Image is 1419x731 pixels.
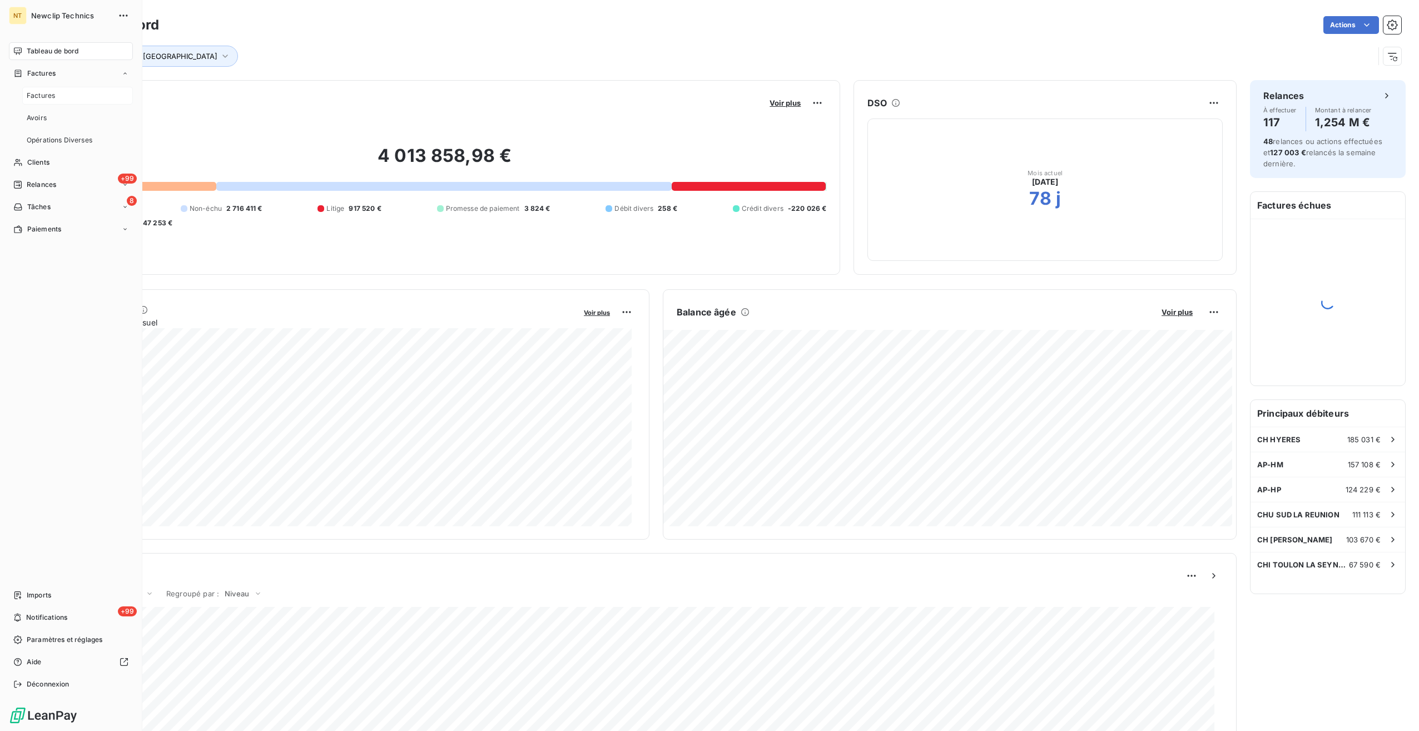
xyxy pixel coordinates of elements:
[614,204,653,214] span: Débit divers
[27,224,61,234] span: Paiements
[127,196,137,206] span: 8
[1032,176,1058,187] span: [DATE]
[580,307,613,317] button: Voir plus
[349,204,381,214] span: 917 520 €
[1028,170,1063,176] span: Mois actuel
[658,204,677,214] span: 258 €
[1251,400,1405,427] h6: Principaux débiteurs
[27,113,47,123] span: Avoirs
[584,309,610,317] span: Voir plus
[1349,560,1381,569] span: 67 590 €
[1257,535,1332,544] span: CH [PERSON_NAME]
[524,204,550,214] span: 3 824 €
[118,174,137,184] span: +99
[1257,460,1283,469] span: AP-HM
[1352,510,1381,519] span: 111 113 €
[1257,560,1349,569] span: CHI TOULON LA SEYNE SUR MER
[1251,192,1405,219] h6: Factures échues
[1263,137,1273,146] span: 48
[27,679,70,689] span: Déconnexion
[1315,107,1372,113] span: Montant à relancer
[1257,485,1281,494] span: AP-HP
[27,180,56,190] span: Relances
[9,707,78,724] img: Logo LeanPay
[225,589,249,598] span: Niveau
[104,46,238,67] button: Tags : [GEOGRAPHIC_DATA]
[1346,535,1381,544] span: 103 670 €
[27,135,92,145] span: Opérations Diverses
[27,91,55,101] span: Factures
[770,98,801,107] span: Voir plus
[31,11,111,20] span: Newclip Technics
[27,157,49,167] span: Clients
[1029,187,1051,210] h2: 78
[27,657,42,667] span: Aide
[1270,148,1306,157] span: 127 003 €
[120,52,217,61] span: Tags : [GEOGRAPHIC_DATA]
[63,145,826,178] h2: 4 013 858,98 €
[677,305,736,319] h6: Balance âgée
[446,204,520,214] span: Promesse de paiement
[27,202,51,212] span: Tâches
[27,46,78,56] span: Tableau de bord
[27,590,51,600] span: Imports
[1257,435,1301,444] span: CH HYERES
[1263,137,1382,168] span: relances ou actions effectuées et relancés la semaine dernière.
[27,635,102,645] span: Paramètres et réglages
[1347,435,1381,444] span: 185 031 €
[1263,89,1304,102] h6: Relances
[9,653,133,671] a: Aide
[766,98,804,108] button: Voir plus
[1263,107,1297,113] span: À effectuer
[1056,187,1061,210] h2: j
[1263,113,1297,131] h4: 117
[226,204,262,214] span: 2 716 411 €
[1162,308,1193,317] span: Voir plus
[867,96,886,110] h6: DSO
[1315,113,1372,131] h4: 1,254 M €
[1257,510,1339,519] span: CHU SUD LA REUNION
[63,317,576,328] span: Chiffre d'affaires mensuel
[1323,16,1379,34] button: Actions
[9,7,27,24] div: NT
[26,613,67,623] span: Notifications
[27,68,56,78] span: Factures
[1381,693,1408,720] iframe: Intercom live chat
[326,204,344,214] span: Litige
[140,218,172,228] span: -47 253 €
[190,204,222,214] span: Non-échu
[788,204,827,214] span: -220 026 €
[742,204,783,214] span: Crédit divers
[1346,485,1381,494] span: 124 229 €
[1348,460,1381,469] span: 157 108 €
[1158,307,1196,317] button: Voir plus
[166,589,219,598] span: Regroupé par :
[118,606,137,616] span: +99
